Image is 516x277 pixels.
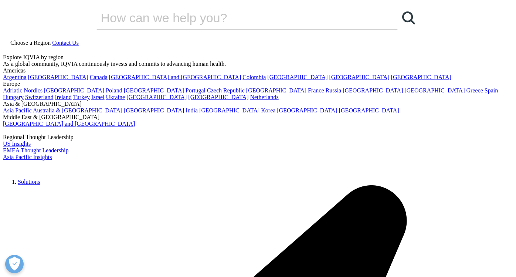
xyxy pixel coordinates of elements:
a: [GEOGRAPHIC_DATA] [267,74,327,80]
a: Korea [261,107,275,114]
img: IQVIA Healthcare Information Technology and Pharma Clinical Research Company [3,161,62,171]
a: Australia & [GEOGRAPHIC_DATA] [33,107,122,114]
a: Adriatic [3,87,22,94]
a: Contact Us [52,40,79,46]
a: Argentina [3,74,27,80]
a: [GEOGRAPHIC_DATA] [404,87,465,94]
a: [GEOGRAPHIC_DATA] [391,74,451,80]
a: Search [398,7,420,29]
svg: Search [402,11,415,24]
a: [GEOGRAPHIC_DATA] [339,107,399,114]
a: [GEOGRAPHIC_DATA] [126,94,187,100]
a: Asia Pacific [3,107,32,114]
a: Solutions [18,179,40,185]
a: Ireland [55,94,71,100]
div: Regional Thought Leadership [3,134,513,141]
a: Asia Pacific Insights [3,154,52,160]
a: Poland [106,87,122,94]
a: Israel [91,94,105,100]
a: Nordics [24,87,43,94]
a: Czech Republic [207,87,245,94]
div: Middle East & [GEOGRAPHIC_DATA] [3,114,513,121]
a: Ukraine [106,94,125,100]
input: Search [96,7,377,29]
a: Greece [466,87,483,94]
div: As a global community, IQVIA continuously invests and commits to advancing human health. [3,61,513,67]
a: [GEOGRAPHIC_DATA] [44,87,104,94]
a: Spain [485,87,498,94]
a: [GEOGRAPHIC_DATA] [124,107,184,114]
a: [GEOGRAPHIC_DATA] and [GEOGRAPHIC_DATA] [3,121,135,127]
a: [GEOGRAPHIC_DATA] [246,87,306,94]
a: Portugal [186,87,206,94]
span: Choose a Region [10,40,51,46]
div: Asia & [GEOGRAPHIC_DATA] [3,101,513,107]
a: [GEOGRAPHIC_DATA] [28,74,88,80]
a: [GEOGRAPHIC_DATA] [124,87,184,94]
button: Open Preferences [5,255,24,273]
a: Switzerland [25,94,53,100]
a: Russia [326,87,342,94]
a: Netherlands [250,94,278,100]
div: Explore IQVIA by region [3,54,513,61]
a: Hungary [3,94,24,100]
a: [GEOGRAPHIC_DATA] [329,74,390,80]
a: France [308,87,324,94]
a: [GEOGRAPHIC_DATA] and [GEOGRAPHIC_DATA] [109,74,241,80]
a: Colombia [242,74,266,80]
a: [GEOGRAPHIC_DATA] [188,94,248,100]
div: Americas [3,67,513,74]
a: India [186,107,198,114]
a: [GEOGRAPHIC_DATA] [277,107,337,114]
a: [GEOGRAPHIC_DATA] [199,107,259,114]
a: Canada [90,74,108,80]
a: [GEOGRAPHIC_DATA] [343,87,403,94]
a: Turkey [73,94,90,100]
div: Europe [3,81,513,87]
a: US Insights [3,141,31,147]
a: EMEA Thought Leadership [3,147,68,153]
